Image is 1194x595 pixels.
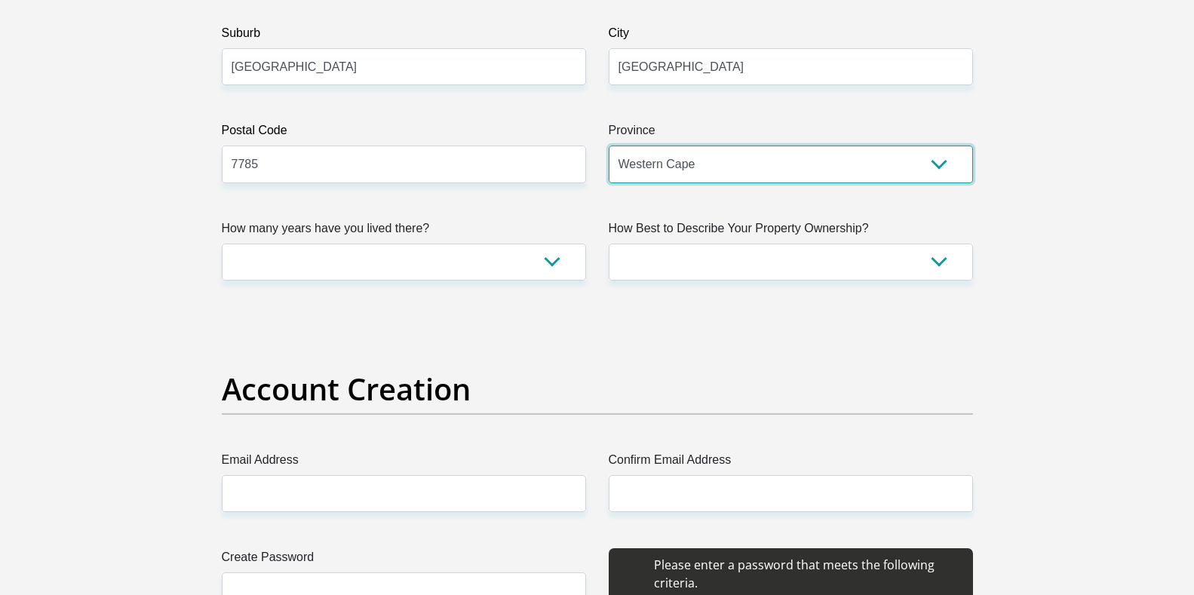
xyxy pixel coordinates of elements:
[222,475,586,512] input: Email Address
[222,146,586,182] input: Postal Code
[222,121,586,146] label: Postal Code
[609,146,973,182] select: Please Select a Province
[609,219,973,244] label: How Best to Describe Your Property Ownership?
[222,24,586,48] label: Suburb
[609,121,973,146] label: Province
[654,556,958,592] li: Please enter a password that meets the following criteria.
[222,219,586,244] label: How many years have you lived there?
[222,244,586,281] select: Please select a value
[222,451,586,475] label: Email Address
[609,244,973,281] select: Please select a value
[609,48,973,85] input: City
[609,475,973,512] input: Confirm Email Address
[609,451,973,475] label: Confirm Email Address
[222,371,973,407] h2: Account Creation
[222,548,586,572] label: Create Password
[222,48,586,85] input: Suburb
[609,24,973,48] label: City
